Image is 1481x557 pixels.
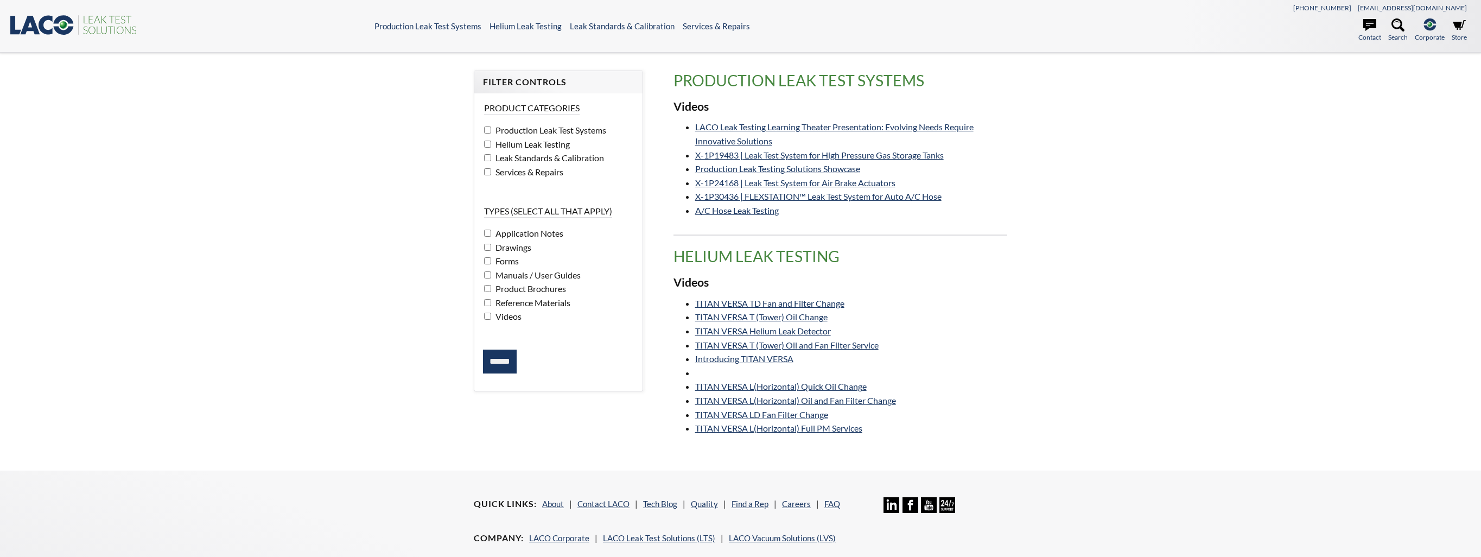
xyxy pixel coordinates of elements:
a: TITAN VERSA T (Tower) Oil Change [695,312,828,322]
a: LACO Vacuum Solutions (LVS) [729,533,836,543]
a: Production Leak Test Systems [374,21,481,31]
span: Services & Repairs [493,167,563,177]
input: Services & Repairs [484,168,491,175]
a: Services & Repairs [683,21,750,31]
a: TITAN VERSA L(Horizontal) Full PM Services [695,423,862,433]
legend: Product Categories [484,102,580,115]
a: X-1P19483 | Leak Test System for High Pressure Gas Storage Tanks [695,150,944,160]
span: Product Brochures [493,283,566,294]
a: Quality [691,499,718,509]
a: A/C Hose Leak Testing [695,205,779,216]
a: Leak Standards & Calibration [570,21,675,31]
span: Leak Standards & Calibration [493,153,604,163]
img: 24/7 Support Icon [939,497,955,513]
input: Manuals / User Guides [484,271,491,278]
a: TITAN VERSA Helium Leak Detector [695,326,831,336]
span: Videos [493,311,522,321]
input: Application Notes [484,230,491,237]
input: Forms [484,257,491,264]
span: Production Leak Test Systems [493,125,606,135]
a: Store [1452,18,1467,42]
a: Contact [1358,18,1381,42]
a: Find a Rep [732,499,768,509]
a: Careers [782,499,811,509]
span: Application Notes [493,228,563,238]
a: X-1P24168 | Leak Test System for Air Brake Actuators [695,178,895,188]
input: Helium Leak Testing [484,141,491,148]
span: Reference Materials [493,298,570,308]
h4: Quick Links [474,498,537,510]
input: Reference Materials [484,299,491,306]
span: Drawings [493,242,531,252]
h4: Company [474,533,524,544]
a: About [542,499,564,509]
a: TITAN VERSA L(Horizontal) Oil and Fan Filter Change [695,395,896,406]
a: [PHONE_NUMBER] [1293,4,1351,12]
a: 24/7 Support [939,505,955,515]
a: TITAN VERSA TD Fan and Filter Change [695,298,844,308]
span: translation missing: en.product_groups.Helium Leak Testing [673,247,840,265]
h3: Videos [673,99,1007,115]
a: Helium Leak Testing [490,21,562,31]
span: Manuals / User Guides [493,270,581,280]
span: Forms [493,256,519,266]
a: Introducing TITAN VERSA [695,353,793,364]
h4: Filter Controls [483,77,634,88]
legend: Types (select all that apply) [484,205,612,218]
a: Contact LACO [577,499,630,509]
input: Leak Standards & Calibration [484,154,491,161]
a: TITAN VERSA L(Horizontal) Quick Oil Change [695,381,867,391]
span: translation missing: en.product_groups.Production Leak Test Systems [673,71,924,90]
a: Search [1388,18,1408,42]
input: Product Brochures [484,285,491,292]
span: Helium Leak Testing [493,139,570,149]
a: LACO Leak Testing Learning Theater Presentation: Evolving Needs Require Innovative Solutions [695,122,974,146]
a: LACO Corporate [529,533,589,543]
a: LACO Leak Test Solutions (LTS) [603,533,715,543]
input: Drawings [484,244,491,251]
a: [EMAIL_ADDRESS][DOMAIN_NAME] [1358,4,1467,12]
input: Production Leak Test Systems [484,126,491,134]
a: Production Leak Testing Solutions Showcase [695,163,860,174]
a: Tech Blog [643,499,677,509]
a: TITAN VERSA LD Fan Filter Change [695,409,828,420]
a: X-1P30436 | FLEXSTATION™ Leak Test System for Auto A/C Hose [695,191,942,201]
h3: Videos [673,275,1007,290]
a: FAQ [824,499,840,509]
span: Corporate [1415,32,1445,42]
a: TITAN VERSA T (Tower) Oil and Fan Filter Service [695,340,879,350]
input: Videos [484,313,491,320]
